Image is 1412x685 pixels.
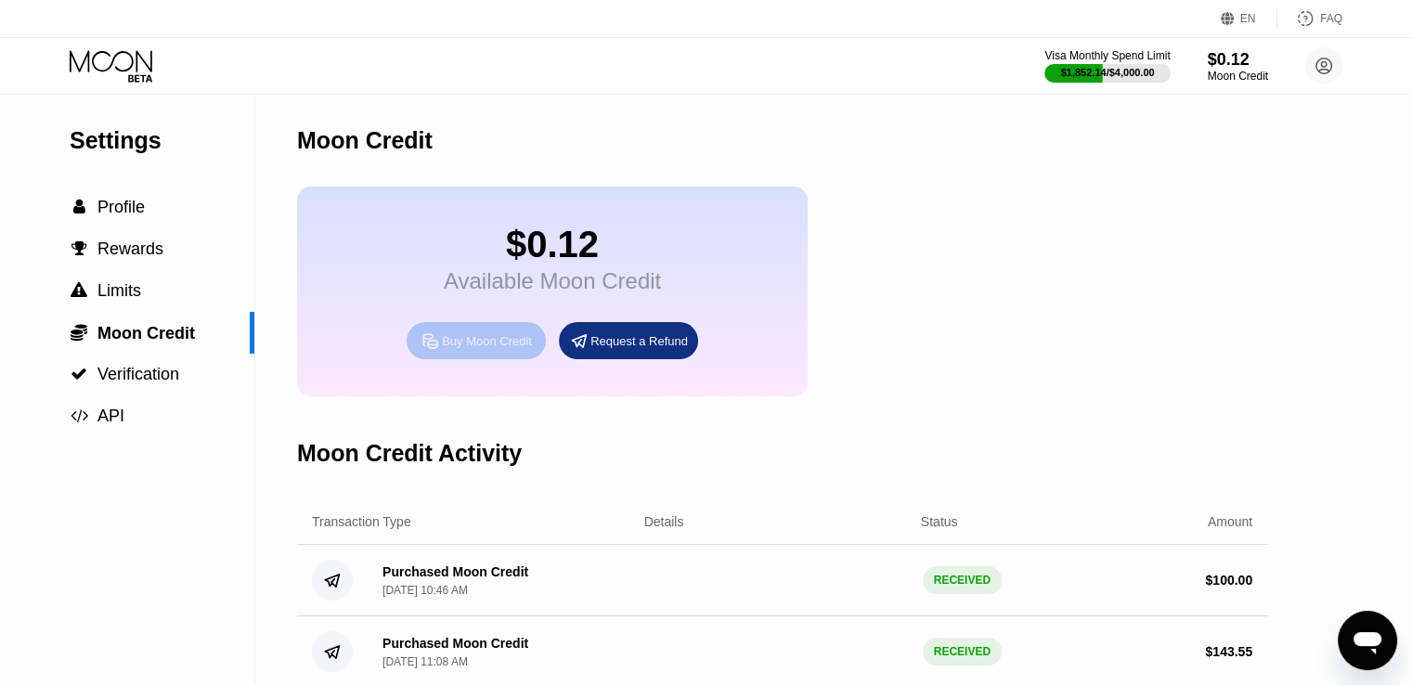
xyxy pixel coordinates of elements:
[70,366,88,382] div: 
[1208,514,1252,529] div: Amount
[73,199,85,215] span: 
[1205,644,1252,659] div: $ 143.55
[71,323,87,342] span: 
[97,198,145,216] span: Profile
[1240,12,1256,25] div: EN
[923,638,1002,666] div: RECEIVED
[70,199,88,215] div: 
[97,365,179,383] span: Verification
[1208,50,1268,83] div: $0.12Moon Credit
[70,127,254,154] div: Settings
[1044,49,1170,62] div: Visa Monthly Spend Limit
[97,281,141,300] span: Limits
[70,240,88,257] div: 
[70,323,88,342] div: 
[70,407,88,424] div: 
[97,239,163,258] span: Rewards
[1338,611,1397,670] iframe: Mesajlaşma penceresini başlatma düğmesi
[644,514,684,529] div: Details
[97,407,124,425] span: API
[382,584,468,597] div: [DATE] 10:46 AM
[921,514,958,529] div: Status
[97,324,195,342] span: Moon Credit
[382,636,528,651] div: Purchased Moon Credit
[444,268,661,294] div: Available Moon Credit
[1205,573,1252,588] div: $ 100.00
[297,440,522,467] div: Moon Credit Activity
[1208,70,1268,83] div: Moon Credit
[1208,50,1268,70] div: $0.12
[382,655,468,668] div: [DATE] 11:08 AM
[407,322,546,359] div: Buy Moon Credit
[71,282,87,299] span: 
[297,127,433,154] div: Moon Credit
[559,322,698,359] div: Request a Refund
[71,240,87,257] span: 
[1044,49,1170,83] div: Visa Monthly Spend Limit$1,852.14/$4,000.00
[1277,9,1342,28] div: FAQ
[71,366,87,382] span: 
[312,514,411,529] div: Transaction Type
[442,333,532,349] div: Buy Moon Credit
[444,224,661,265] div: $0.12
[70,282,88,299] div: 
[1320,12,1342,25] div: FAQ
[923,566,1002,594] div: RECEIVED
[1221,9,1277,28] div: EN
[382,564,528,579] div: Purchased Moon Credit
[71,407,88,424] span: 
[590,333,688,349] div: Request a Refund
[1061,67,1155,78] div: $1,852.14 / $4,000.00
